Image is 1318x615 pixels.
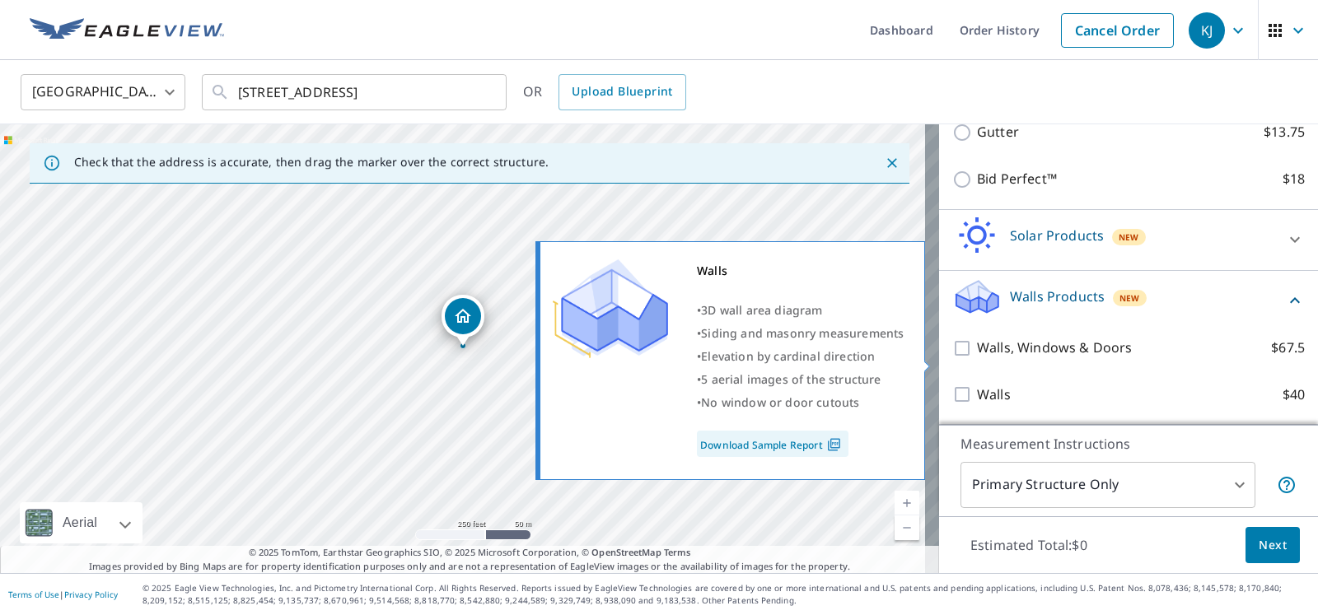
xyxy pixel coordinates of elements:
div: [GEOGRAPHIC_DATA] [21,69,185,115]
a: Privacy Policy [64,589,118,600]
img: EV Logo [30,18,224,43]
p: Walls [977,384,1011,405]
div: Primary Structure Only [960,462,1255,508]
p: Walls, Windows & Doors [977,338,1132,358]
div: • [697,299,904,322]
p: Measurement Instructions [960,434,1297,454]
span: Siding and masonry measurements [701,325,904,341]
div: Walls [697,259,904,282]
div: • [697,322,904,345]
a: Upload Blueprint [559,74,685,110]
span: 5 aerial images of the structure [701,371,881,387]
div: Aerial [20,502,143,543]
a: Download Sample Report [697,431,848,457]
span: Upload Blueprint [572,82,672,102]
div: Solar ProductsNew [952,217,1305,263]
span: © 2025 TomTom, Earthstar Geographics SIO, © 2025 Microsoft Corporation, © [249,546,691,560]
div: KJ [1189,12,1225,49]
p: $40 [1283,384,1305,405]
span: Elevation by cardinal direction [701,348,875,364]
span: Your report will include only the primary structure on the property. For example, a detached gara... [1277,475,1297,495]
button: Next [1246,527,1300,564]
a: OpenStreetMap [591,546,661,558]
div: • [697,391,904,414]
p: Solar Products [1010,226,1104,245]
p: Gutter [977,122,1019,142]
p: Bid Perfect™ [977,169,1057,189]
input: Search by address or latitude-longitude [238,69,473,115]
p: | [8,589,118,599]
p: $13.75 [1264,122,1305,142]
a: Current Level 17, Zoom In [895,491,919,515]
span: No window or door cutouts [701,394,859,410]
span: 3D wall area diagram [701,302,822,318]
div: Walls ProductsNew [952,277,1305,324]
p: © 2025 Eagle View Technologies, Inc. and Pictometry International Corp. All Rights Reserved. Repo... [143,582,1310,607]
p: Check that the address is accurate, then drag the marker over the correct structure. [74,155,549,170]
a: Current Level 17, Zoom Out [895,515,919,540]
p: $67.5 [1271,338,1305,358]
span: New [1119,291,1140,305]
span: Next [1259,535,1287,556]
div: • [697,368,904,391]
a: Terms of Use [8,589,59,600]
p: Walls Products [1010,287,1105,306]
button: Close [881,152,903,174]
img: Premium [553,259,668,358]
p: $18 [1283,169,1305,189]
p: Estimated Total: $0 [957,527,1101,563]
div: Dropped pin, building 1, Residential property, 105 Margate Rd York, PA 17408 [442,295,484,346]
div: OR [523,74,686,110]
div: Aerial [58,502,102,543]
span: New [1119,231,1139,244]
a: Terms [664,546,691,558]
a: Cancel Order [1061,13,1174,48]
img: Pdf Icon [823,437,845,452]
div: • [697,345,904,368]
